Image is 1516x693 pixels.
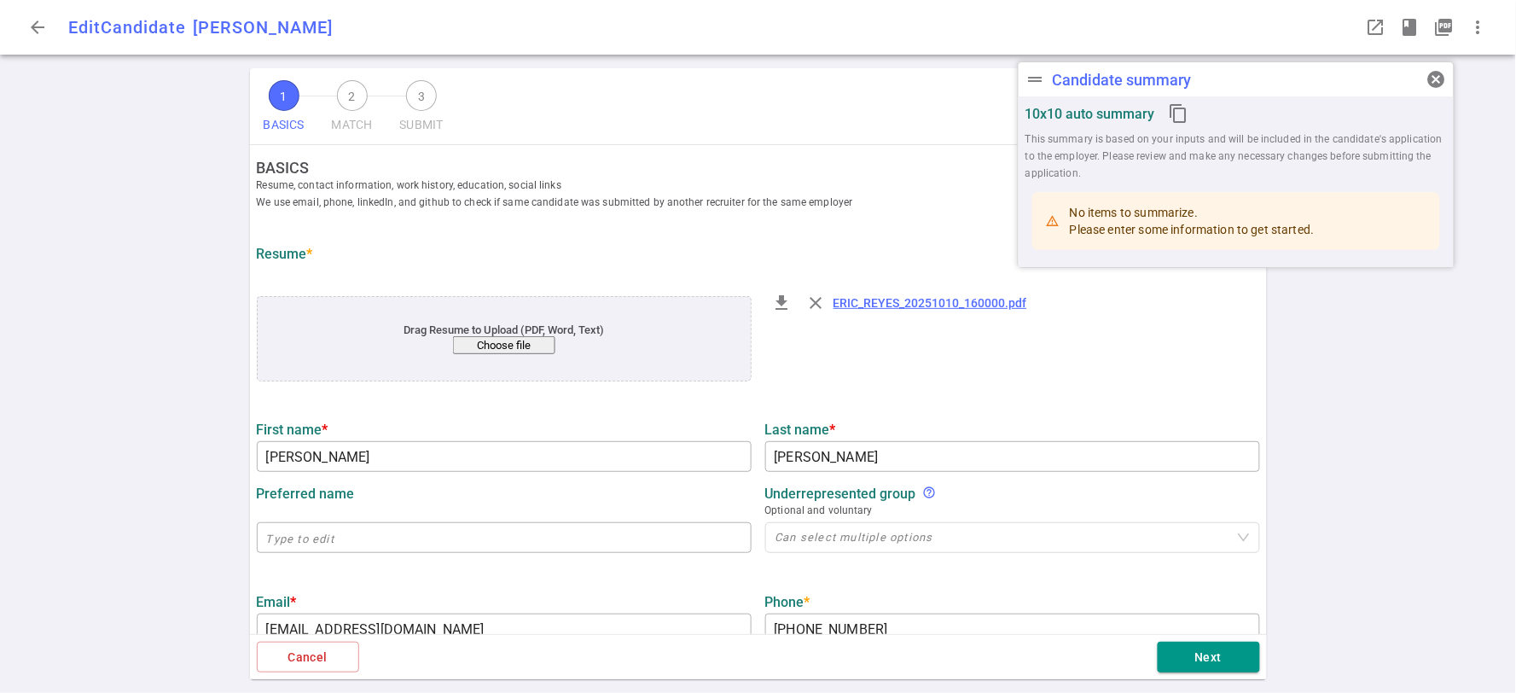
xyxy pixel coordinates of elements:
[799,286,834,320] div: Remove resume
[257,422,752,438] label: First name
[806,293,827,313] span: close
[452,336,555,354] button: Choose file
[1158,642,1260,673] button: Next
[257,486,355,502] strong: Preferred name
[765,486,916,502] strong: Underrepresented Group
[257,177,1274,211] span: Resume, contact information, work history, education, social links We use email, phone, linkedIn,...
[765,594,1260,610] label: Phone
[257,524,752,551] input: Type to edit
[1400,17,1420,38] span: book
[68,17,186,38] span: Edit Candidate
[257,159,1274,177] strong: BASICS
[332,111,373,139] span: MATCH
[1427,10,1461,44] button: Open PDF in a popup
[264,111,305,139] span: BASICS
[765,615,1260,643] input: Type to edit
[257,443,752,470] input: Type to edit
[337,80,368,111] span: 2
[193,17,333,38] span: [PERSON_NAME]
[257,615,752,643] input: Type to edit
[400,111,444,139] span: SUBMIT
[257,642,359,673] button: Cancel
[765,443,1260,470] input: Type to edit
[765,502,1260,519] span: Optional and voluntary
[269,80,299,111] span: 1
[1359,10,1393,44] button: Open LinkedIn as a popup
[923,486,937,499] i: help_outline
[27,17,48,38] span: arrow_back
[1434,17,1455,38] i: picture_as_pdf
[406,80,437,111] span: 3
[257,246,313,262] strong: Resume
[20,10,55,44] button: Go back
[834,296,1027,310] a: ERIC_REYES_20251010_160000.pdf
[325,75,380,144] button: 2MATCH
[306,323,700,354] div: Drag Resume to Upload (PDF, Word, Text)
[765,286,799,320] div: Download resume file
[393,75,450,144] button: 3SUBMIT
[923,486,937,502] div: We support diversity and inclusion to create equitable futures and prohibit discrimination and ha...
[257,594,752,610] label: Email
[1393,10,1427,44] button: Open resume highlights in a popup
[257,75,311,144] button: 1BASICS
[257,296,752,381] div: application/pdf, application/msword, .pdf, .doc, .docx, .txt
[1468,17,1489,38] span: more_vert
[772,293,793,313] span: file_download
[765,422,1260,438] label: Last name
[1366,17,1386,38] span: launch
